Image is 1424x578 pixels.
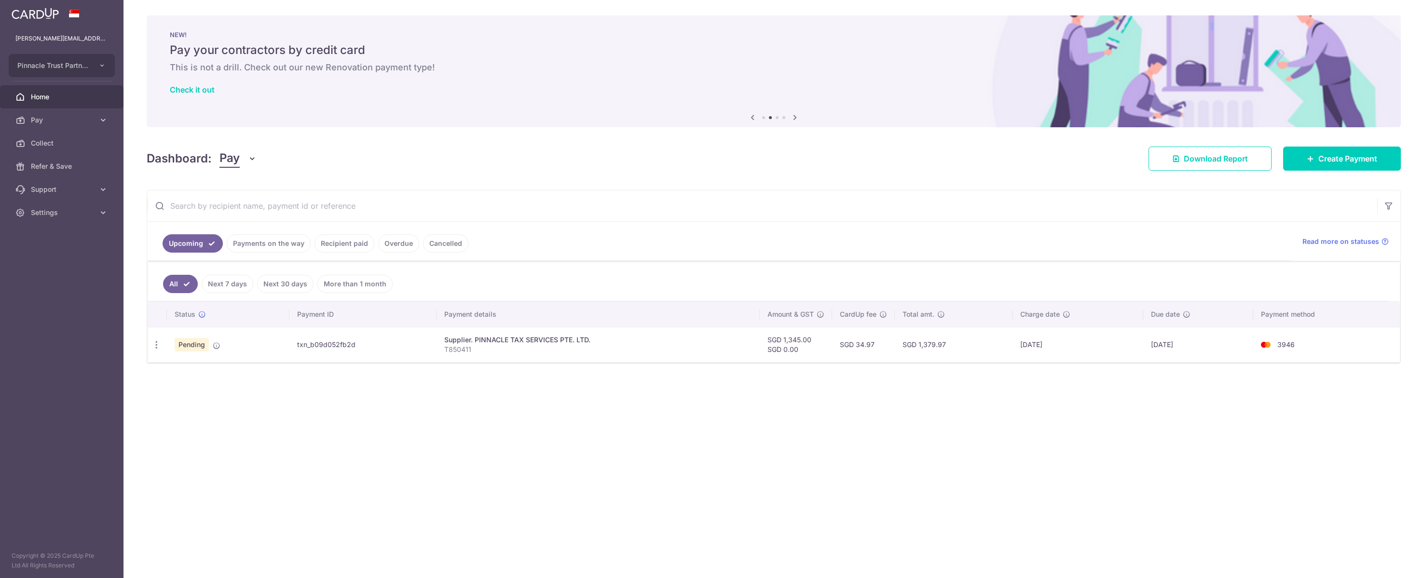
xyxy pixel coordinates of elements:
span: Pinnacle Trust Partners Pte Ltd [17,61,89,70]
input: Search by recipient name, payment id or reference [147,190,1377,221]
span: Read more on statuses [1302,237,1379,246]
h4: Dashboard: [147,150,212,167]
a: Recipient paid [315,234,374,253]
td: [DATE] [1013,327,1144,362]
h5: Pay your contractors by credit card [170,42,1378,58]
span: Support [31,185,95,194]
iframe: Opens a widget where you can find more information [1349,549,1414,573]
td: [DATE] [1143,327,1253,362]
span: Status [175,309,195,319]
img: CardUp [12,8,59,19]
button: Pinnacle Trust Partners Pte Ltd [9,54,115,77]
img: Bank Card [1256,339,1275,350]
a: Overdue [378,234,419,253]
span: Download Report [1184,153,1248,164]
td: SGD 34.97 [832,327,895,362]
td: txn_b09d052fb2d [289,327,437,362]
h6: This is not a drill. Check out our new Renovation payment type! [170,62,1378,73]
a: Next 30 days [257,275,314,293]
a: Download Report [1149,147,1272,171]
th: Payment ID [289,302,437,327]
th: Payment method [1253,302,1400,327]
span: Pending [175,338,209,351]
span: Collect [31,138,95,148]
a: All [163,275,198,293]
span: Amount & GST [767,309,814,319]
a: Read more on statuses [1302,237,1389,246]
a: Create Payment [1283,147,1401,171]
td: SGD 1,345.00 SGD 0.00 [760,327,832,362]
a: Payments on the way [227,234,311,253]
a: Check it out [170,85,215,94]
span: Pay [219,149,240,168]
span: Total amt. [903,309,934,319]
span: Create Payment [1318,153,1377,164]
img: Renovation banner [147,15,1401,127]
span: Refer & Save [31,161,95,171]
p: T850411 [444,345,752,354]
p: [PERSON_NAME][EMAIL_ADDRESS][DOMAIN_NAME] [15,34,108,43]
span: Settings [31,208,95,217]
span: Charge date [1020,309,1060,319]
a: Next 7 days [202,275,253,293]
button: Pay [219,149,257,168]
td: SGD 1,379.97 [895,327,1013,362]
a: More than 1 month [317,275,393,293]
div: Supplier. PINNACLE TAX SERVICES PTE. LTD. [444,335,752,345]
span: 3946 [1277,340,1295,349]
span: CardUp fee [840,309,876,319]
span: Pay [31,115,95,125]
span: Due date [1151,309,1180,319]
p: NEW! [170,31,1378,39]
span: Home [31,92,95,102]
a: Cancelled [423,234,468,253]
a: Upcoming [163,234,223,253]
th: Payment details [437,302,759,327]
